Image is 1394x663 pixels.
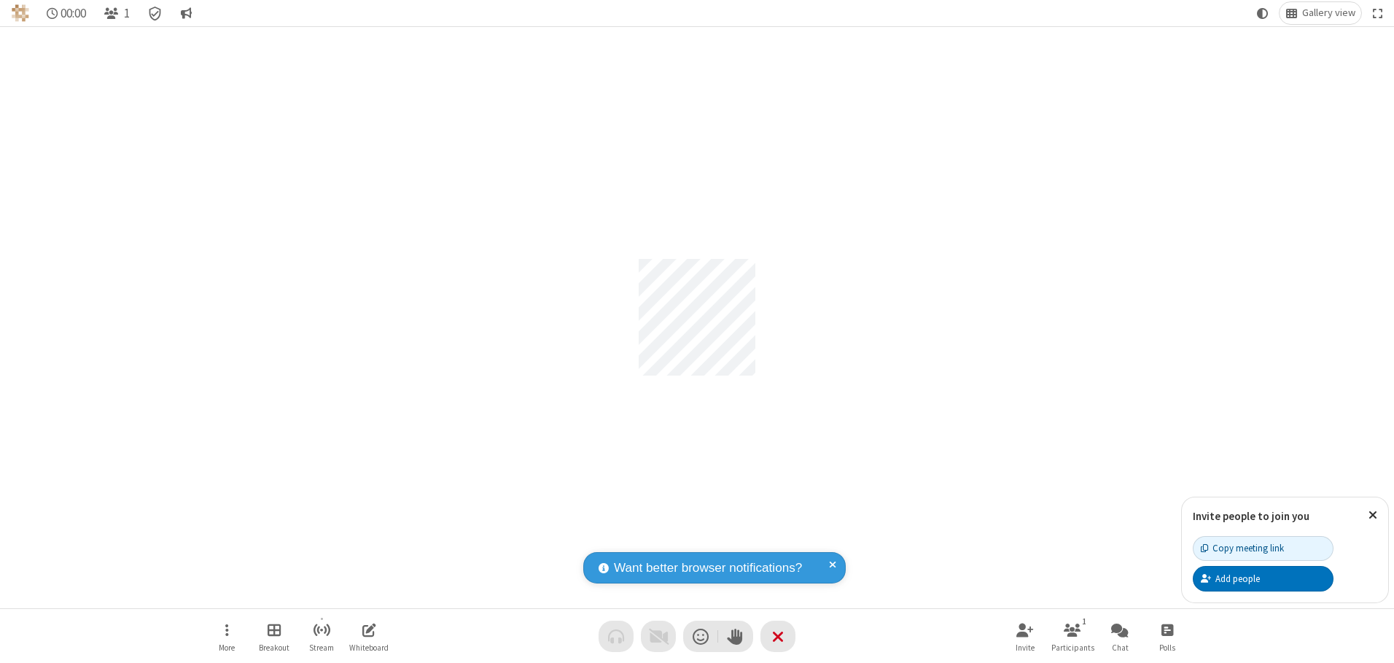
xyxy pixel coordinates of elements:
[219,643,235,652] span: More
[1159,643,1175,652] span: Polls
[174,2,198,24] button: Conversation
[1051,616,1094,657] button: Open participant list
[1078,615,1091,628] div: 1
[1016,643,1035,652] span: Invite
[1193,566,1333,591] button: Add people
[718,621,753,652] button: Raise hand
[98,2,136,24] button: Open participant list
[599,621,634,652] button: Audio problem - check your Internet connection or call by phone
[259,643,289,652] span: Breakout
[205,616,249,657] button: Open menu
[683,621,718,652] button: Send a reaction
[1145,616,1189,657] button: Open poll
[614,559,802,578] span: Want better browser notifications?
[1280,2,1361,24] button: Change layout
[349,643,389,652] span: Whiteboard
[1358,497,1388,533] button: Close popover
[1201,541,1284,555] div: Copy meeting link
[1098,616,1142,657] button: Open chat
[252,616,296,657] button: Manage Breakout Rooms
[61,7,86,20] span: 00:00
[300,616,343,657] button: Start streaming
[760,621,795,652] button: End or leave meeting
[1302,7,1355,19] span: Gallery view
[1051,643,1094,652] span: Participants
[12,4,29,22] img: QA Selenium DO NOT DELETE OR CHANGE
[1193,536,1333,561] button: Copy meeting link
[309,643,334,652] span: Stream
[347,616,391,657] button: Open shared whiteboard
[1251,2,1274,24] button: Using system theme
[41,2,93,24] div: Timer
[141,2,169,24] div: Meeting details Encryption enabled
[1112,643,1129,652] span: Chat
[124,7,130,20] span: 1
[1367,2,1389,24] button: Fullscreen
[641,621,676,652] button: Video
[1193,509,1309,523] label: Invite people to join you
[1003,616,1047,657] button: Invite participants (Alt+I)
